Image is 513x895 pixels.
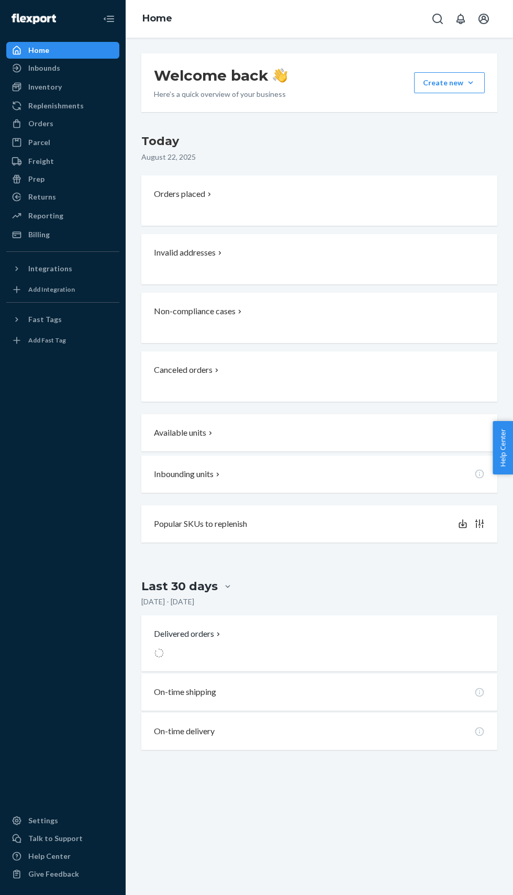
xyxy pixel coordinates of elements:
div: Add Integration [28,285,75,294]
a: Orders [6,115,119,132]
button: Orders placed [141,175,497,226]
a: Talk to Support [6,830,119,847]
a: Add Fast Tag [6,332,119,349]
p: August 22, 2025 [141,152,497,162]
h1: Welcome back [154,66,287,85]
button: Open notifications [450,8,471,29]
a: Home [6,42,119,59]
div: Returns [28,192,56,202]
div: Replenishments [28,101,84,111]
div: Integrations [28,263,72,274]
div: Last 30 days [141,578,218,594]
button: Give Feedback [6,866,119,882]
img: Flexport logo [12,14,56,24]
div: Inbounds [28,63,60,73]
a: Returns [6,189,119,205]
div: Give Feedback [28,869,79,879]
a: Reporting [6,207,119,224]
button: Canceled orders [141,351,497,402]
button: Create new [414,72,485,93]
p: Invalid addresses [154,247,216,259]
button: Open Search Box [427,8,448,29]
h3: Today [141,133,497,150]
button: Delivered orders [154,628,222,640]
div: Orders [28,118,53,129]
p: On-time delivery [154,725,215,737]
p: Non-compliance cases [154,305,236,317]
div: Prep [28,174,44,184]
a: Billing [6,226,119,243]
button: Non-compliance cases [141,293,497,343]
button: Close Navigation [98,8,119,29]
p: Inbounding units [154,468,214,480]
a: Inbounds [6,60,119,76]
button: Integrations [6,260,119,277]
p: [DATE] - [DATE] [141,596,194,607]
a: Help Center [6,848,119,865]
a: Freight [6,153,119,170]
div: Talk to Support [28,833,83,844]
p: Orders placed [154,188,205,200]
div: Freight [28,156,54,167]
div: Help Center [28,851,71,861]
div: Settings [28,815,58,826]
div: Fast Tags [28,314,62,325]
a: Prep [6,171,119,187]
a: Parcel [6,134,119,151]
a: Settings [6,812,119,829]
button: Help Center [493,421,513,474]
ol: breadcrumbs [134,4,181,34]
a: Inventory [6,79,119,95]
button: Inbounding units [141,456,497,493]
p: Popular SKUs to replenish [154,518,247,530]
p: Here’s a quick overview of your business [154,89,287,100]
div: Reporting [28,211,63,221]
p: On-time shipping [154,686,216,698]
button: Available units [141,414,497,451]
div: Billing [28,229,50,240]
img: hand-wave emoji [273,68,287,83]
div: Parcel [28,137,50,148]
button: Open account menu [473,8,494,29]
a: Home [142,13,172,24]
button: Fast Tags [6,311,119,328]
p: Canceled orders [154,364,213,376]
div: Home [28,45,49,56]
button: Invalid addresses [141,234,497,284]
a: Add Integration [6,281,119,298]
div: Inventory [28,82,62,92]
div: Add Fast Tag [28,336,66,345]
p: Available units [154,427,206,439]
a: Replenishments [6,97,119,114]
